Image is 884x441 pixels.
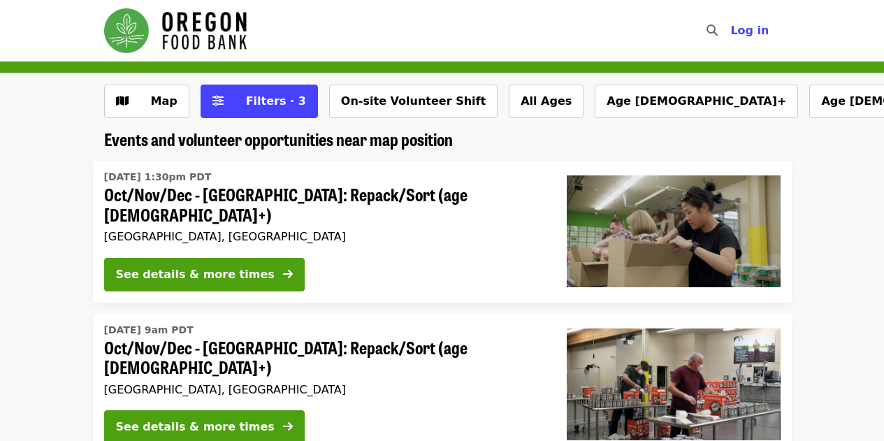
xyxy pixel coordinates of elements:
button: All Ages [509,85,584,118]
img: Oct/Nov/Dec - Portland: Repack/Sort (age 8+) organized by Oregon Food Bank [567,175,781,287]
button: Filters (3 selected) [201,85,318,118]
span: Filters · 3 [246,94,306,108]
button: Age [DEMOGRAPHIC_DATA]+ [595,85,798,118]
div: [GEOGRAPHIC_DATA], [GEOGRAPHIC_DATA] [104,383,544,396]
img: Oregon Food Bank - Home [104,8,247,53]
i: arrow-right icon [283,420,293,433]
time: [DATE] 1:30pm PDT [104,170,212,185]
div: See details & more times [116,419,275,435]
time: [DATE] 9am PDT [104,323,194,338]
button: Log in [719,17,780,45]
input: Search [726,14,737,48]
span: Log in [730,24,769,37]
i: map icon [116,94,129,108]
button: See details & more times [104,258,305,291]
button: On-site Volunteer Shift [329,85,498,118]
i: sliders-h icon [212,94,224,108]
div: [GEOGRAPHIC_DATA], [GEOGRAPHIC_DATA] [104,230,544,243]
span: Events and volunteer opportunities near map position [104,126,453,151]
span: Oct/Nov/Dec - [GEOGRAPHIC_DATA]: Repack/Sort (age [DEMOGRAPHIC_DATA]+) [104,185,544,225]
span: Map [151,94,177,108]
span: Oct/Nov/Dec - [GEOGRAPHIC_DATA]: Repack/Sort (age [DEMOGRAPHIC_DATA]+) [104,338,544,378]
i: arrow-right icon [283,268,293,281]
img: Oct/Nov/Dec - Portland: Repack/Sort (age 16+) organized by Oregon Food Bank [567,328,781,440]
i: search icon [707,24,718,37]
button: Show map view [104,85,189,118]
a: See details for "Oct/Nov/Dec - Portland: Repack/Sort (age 8+)" [93,161,792,303]
div: See details & more times [116,266,275,283]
